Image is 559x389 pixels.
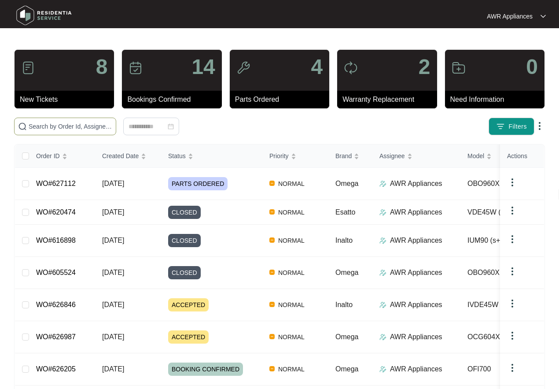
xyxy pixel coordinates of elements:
[379,237,386,244] img: Assigner Icon
[168,151,186,161] span: Status
[13,2,75,29] img: residentia service logo
[269,151,289,161] span: Priority
[36,301,76,308] a: WO#626846
[335,208,355,216] span: Esatto
[21,61,35,75] img: icon
[36,237,76,244] a: WO#616898
[487,12,533,21] p: AWR Appliances
[507,298,518,309] img: dropdown arrow
[311,56,323,78] p: 4
[29,144,95,168] th: Order ID
[460,321,548,353] td: OCG604XCOM
[168,206,201,219] span: CLOSED
[102,301,124,308] span: [DATE]
[534,121,545,131] img: dropdown arrow
[36,180,76,187] a: WO#627112
[467,151,484,161] span: Model
[102,237,124,244] span: [DATE]
[36,333,76,341] a: WO#626987
[29,122,112,131] input: Search by Order Id, Assignee Name, Customer Name, Brand and Model
[96,56,108,78] p: 8
[262,144,328,168] th: Priority
[168,363,243,376] span: BOOKING CONFIRMED
[419,56,430,78] p: 2
[275,235,308,246] span: NORMAL
[390,267,442,278] p: AWR Appliances
[236,61,250,75] img: icon
[460,200,548,225] td: VDE45W (s)
[452,61,466,75] img: icon
[275,178,308,189] span: NORMAL
[541,14,546,19] img: dropdown arrow
[102,269,124,276] span: [DATE]
[102,333,124,341] span: [DATE]
[95,144,161,168] th: Created Date
[335,180,358,187] span: Omega
[390,207,442,218] p: AWR Appliances
[344,61,358,75] img: icon
[168,298,209,311] span: ACCEPTED
[36,365,76,373] a: WO#626205
[102,365,124,373] span: [DATE]
[390,300,442,310] p: AWR Appliances
[390,235,442,246] p: AWR Appliances
[335,365,358,373] span: Omega
[507,363,518,373] img: dropdown arrow
[460,257,548,289] td: OBO960X1
[460,289,548,321] td: IVDE45W (co)
[335,151,352,161] span: Brand
[507,177,518,188] img: dropdown arrow
[460,168,548,200] td: OBO960X1
[269,181,275,186] img: Vercel Logo
[390,178,442,189] p: AWR Appliances
[507,266,518,277] img: dropdown arrow
[269,209,275,215] img: Vercel Logo
[36,269,76,276] a: WO#605524
[102,180,124,187] span: [DATE]
[191,56,215,78] p: 14
[36,208,76,216] a: WO#620474
[379,301,386,308] img: Assigner Icon
[335,237,353,244] span: Inalto
[269,302,275,307] img: Vercel Logo
[275,364,308,374] span: NORMAL
[460,225,548,257] td: IUM90 (s+co)
[507,330,518,341] img: dropdown arrow
[496,122,505,131] img: filter icon
[168,177,228,190] span: PARTS ORDERED
[335,333,358,341] span: Omega
[328,144,372,168] th: Brand
[379,180,386,187] img: Assigner Icon
[379,209,386,216] img: Assigner Icon
[102,151,139,161] span: Created Date
[379,333,386,341] img: Assigner Icon
[379,151,405,161] span: Assignee
[379,366,386,373] img: Assigner Icon
[269,237,275,243] img: Vercel Logo
[275,267,308,278] span: NORMAL
[460,144,548,168] th: Model
[18,122,27,131] img: search-icon
[269,334,275,339] img: Vercel Logo
[168,234,201,247] span: CLOSED
[390,332,442,342] p: AWR Appliances
[508,122,527,131] span: Filters
[489,118,534,135] button: filter iconFilters
[335,269,358,276] span: Omega
[168,330,209,344] span: ACCEPTED
[526,56,538,78] p: 0
[507,205,518,216] img: dropdown arrow
[20,94,114,105] p: New Tickets
[275,300,308,310] span: NORMAL
[269,366,275,371] img: Vercel Logo
[168,266,201,279] span: CLOSED
[335,301,353,308] span: Inalto
[129,61,143,75] img: icon
[507,234,518,245] img: dropdown arrow
[102,208,124,216] span: [DATE]
[275,207,308,218] span: NORMAL
[235,94,329,105] p: Parts Ordered
[500,144,544,168] th: Actions
[342,94,437,105] p: Warranty Replacement
[450,94,544,105] p: Need Information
